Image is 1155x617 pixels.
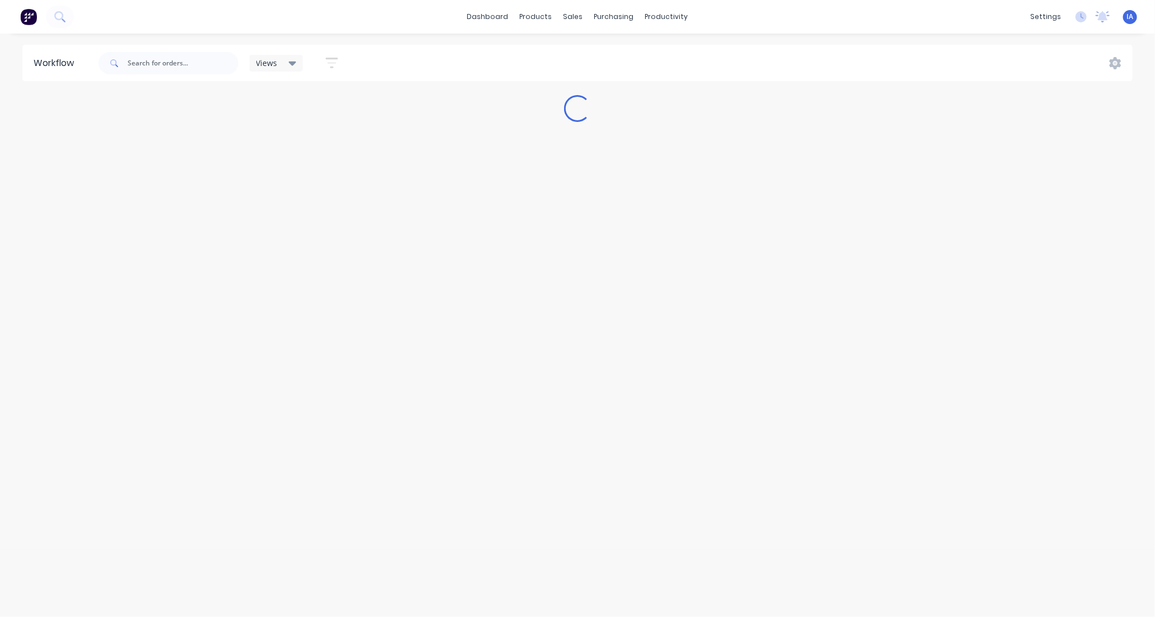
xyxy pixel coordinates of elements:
div: products [514,8,558,25]
input: Search for orders... [128,52,238,74]
div: settings [1025,8,1067,25]
img: Factory [20,8,37,25]
div: productivity [640,8,694,25]
div: sales [558,8,589,25]
a: dashboard [462,8,514,25]
span: Views [256,57,278,69]
div: purchasing [589,8,640,25]
div: Workflow [34,56,79,70]
span: IA [1127,12,1134,22]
